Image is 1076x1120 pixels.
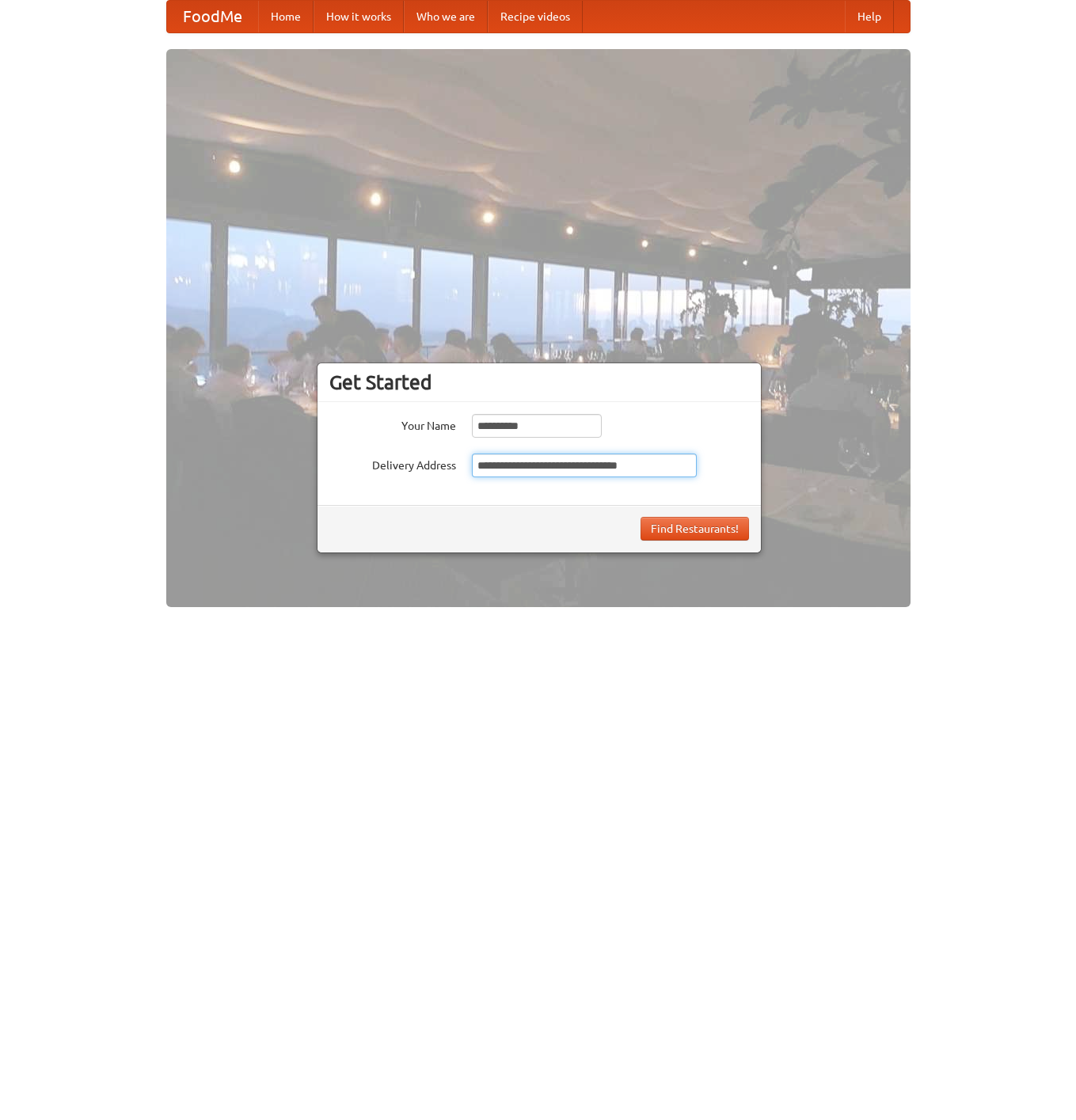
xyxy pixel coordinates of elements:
a: Home [258,1,314,32]
h3: Get Started [329,370,749,394]
button: Find Restaurants! [641,517,749,541]
a: How it works [314,1,404,32]
a: Who we are [404,1,488,32]
label: Delivery Address [329,454,456,473]
a: FoodMe [167,1,258,32]
label: Your Name [329,414,456,434]
a: Help [845,1,894,32]
a: Recipe videos [488,1,583,32]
